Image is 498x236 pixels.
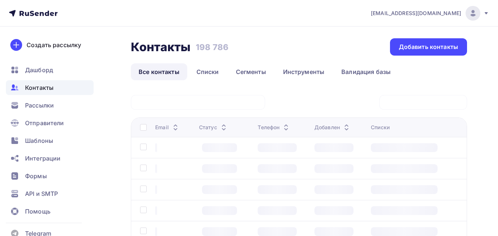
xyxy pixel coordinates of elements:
[25,66,53,74] span: Дашборд
[6,133,94,148] a: Шаблоны
[6,80,94,95] a: Контакты
[6,98,94,113] a: Рассылки
[6,116,94,130] a: Отправители
[25,189,58,198] span: API и SMTP
[334,63,398,80] a: Валидация базы
[131,40,191,54] h2: Контакты
[6,169,94,183] a: Формы
[399,43,458,51] div: Добавить контакты
[25,136,53,145] span: Шаблоны
[25,207,51,216] span: Помощь
[155,124,180,131] div: Email
[25,172,47,180] span: Формы
[371,6,489,21] a: [EMAIL_ADDRESS][DOMAIN_NAME]
[189,63,227,80] a: Списки
[258,124,290,131] div: Телефон
[371,124,390,131] div: Списки
[196,42,229,52] h3: 198 786
[25,83,53,92] span: Контакты
[199,124,228,131] div: Статус
[131,63,187,80] a: Все контакты
[25,119,64,127] span: Отправители
[228,63,274,80] a: Сегменты
[25,154,60,163] span: Интеграции
[25,101,54,110] span: Рассылки
[6,63,94,77] a: Дашборд
[371,10,461,17] span: [EMAIL_ADDRESS][DOMAIN_NAME]
[27,40,81,49] div: Создать рассылку
[314,124,351,131] div: Добавлен
[275,63,332,80] a: Инструменты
